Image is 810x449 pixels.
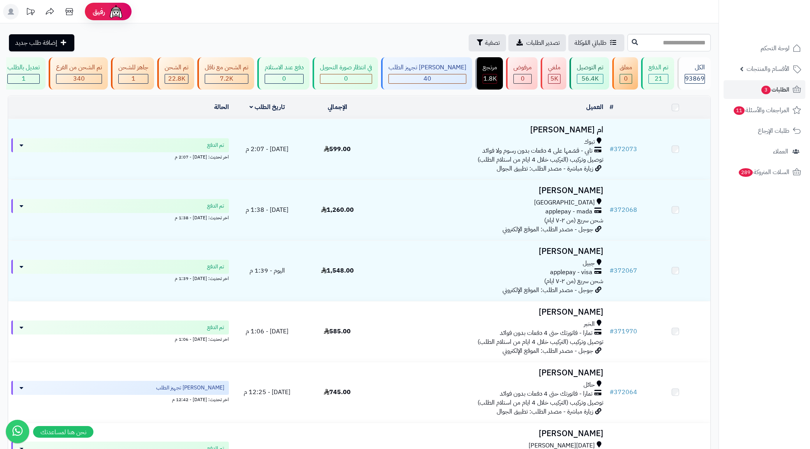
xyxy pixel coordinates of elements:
span: طلباتي المُوكلة [575,38,606,48]
a: ملغي 5K [539,57,568,90]
div: معلق [620,63,632,72]
span: لوحة التحكم [761,43,789,54]
a: تصدير الطلبات [508,34,566,51]
span: # [610,327,614,336]
a: العميل [586,102,603,112]
span: اليوم - 1:39 م [250,266,285,275]
div: 1 [8,74,39,83]
span: تمارا - فاتورتك حتى 4 دفعات بدون فوائد [500,389,592,398]
span: طلبات الإرجاع [758,125,789,136]
span: المراجعات والأسئلة [733,105,789,116]
span: جوجل - مصدر الطلب: الموقع الإلكتروني [503,285,593,295]
span: # [610,266,614,275]
a: تم الشحن من الفرع 340 [47,57,109,90]
a: #371970 [610,327,637,336]
span: 56.4K [582,74,599,83]
span: 1 [132,74,135,83]
div: 7223 [205,74,248,83]
div: 0 [514,74,531,83]
span: جبيل [583,259,595,268]
div: 1799 [483,74,497,83]
span: العملاء [773,146,788,157]
div: الكل [685,63,705,72]
span: 1.8K [483,74,497,83]
div: [PERSON_NAME] تجهيز الطلب [388,63,466,72]
img: logo-2.png [757,20,803,36]
div: 0 [265,74,303,83]
span: شحن سريع (من ٢-٧ ايام) [544,276,603,286]
span: الأقسام والمنتجات [747,63,789,74]
a: في انتظار صورة التحويل 0 [311,57,380,90]
a: لوحة التحكم [724,39,805,58]
span: [DATE] - 1:38 م [246,205,288,215]
span: 745.00 [324,387,351,397]
span: 21 [655,74,662,83]
span: 11 [734,106,745,115]
a: #372064 [610,387,637,397]
span: 0 [624,74,628,83]
a: تم الشحن 22.8K [156,57,196,90]
div: تم الشحن [165,63,188,72]
span: 585.00 [324,327,351,336]
a: تم الدفع 21 [640,57,676,90]
div: اخر تحديث: [DATE] - 12:42 م [11,395,229,403]
span: 0 [344,74,348,83]
div: تم الشحن مع ناقل [205,63,248,72]
a: #372067 [610,266,637,275]
span: # [610,144,614,154]
a: مرتجع 1.8K [474,57,504,90]
span: 340 [73,74,85,83]
div: 40 [389,74,466,83]
h3: [PERSON_NAME] [376,247,603,256]
a: الطلبات3 [724,80,805,99]
div: دفع عند الاستلام [265,63,304,72]
a: الحالة [214,102,229,112]
img: ai-face.png [108,4,124,19]
div: في انتظار صورة التحويل [320,63,372,72]
span: 5K [550,74,558,83]
h3: [PERSON_NAME] [376,186,603,195]
span: [PERSON_NAME] تجهيز الطلب [156,384,224,392]
a: جاهز للشحن 1 [109,57,156,90]
span: شحن سريع (من ٢-٧ ايام) [544,216,603,225]
span: 289 [739,168,753,177]
span: زيارة مباشرة - مصدر الطلب: تطبيق الجوال [497,164,593,173]
span: 0 [521,74,525,83]
span: 22.8K [168,74,185,83]
div: اخر تحديث: [DATE] - 1:06 م [11,335,229,343]
a: طلبات الإرجاع [724,121,805,140]
span: applepay - mada [545,207,592,216]
span: توصيل وتركيب (التركيب خلال 4 ايام من استلام الطلب) [478,337,603,347]
div: 22763 [165,74,188,83]
a: الكل93869 [676,57,712,90]
span: # [610,387,614,397]
span: تم الدفع [207,141,224,149]
a: تحديثات المنصة [21,4,40,21]
a: دفع عند الاستلام 0 [256,57,311,90]
span: 1 [22,74,26,83]
span: جوجل - مصدر الطلب: الموقع الإلكتروني [503,225,593,234]
span: [DATE] - 1:06 م [246,327,288,336]
a: الإجمالي [328,102,347,112]
a: تم الشحن مع ناقل 7.2K [196,57,256,90]
h3: [PERSON_NAME] [376,308,603,317]
a: معلق 0 [611,57,640,90]
a: [PERSON_NAME] تجهيز الطلب 40 [380,57,474,90]
span: جوجل - مصدر الطلب: الموقع الإلكتروني [503,346,593,356]
span: 3 [761,86,771,94]
a: السلات المتروكة289 [724,163,805,181]
span: تصفية [485,38,500,48]
span: applepay - visa [550,268,592,277]
span: 599.00 [324,144,351,154]
div: تم الشحن من الفرع [56,63,102,72]
div: 0 [320,74,372,83]
div: 4950 [548,74,560,83]
span: تم الدفع [207,324,224,331]
div: تعديل بالطلب [7,63,40,72]
span: رفيق [93,7,105,16]
div: مرتجع [483,63,497,72]
span: 1,260.00 [321,205,354,215]
a: العملاء [724,142,805,161]
span: إضافة طلب جديد [15,38,57,48]
div: 21 [649,74,668,83]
